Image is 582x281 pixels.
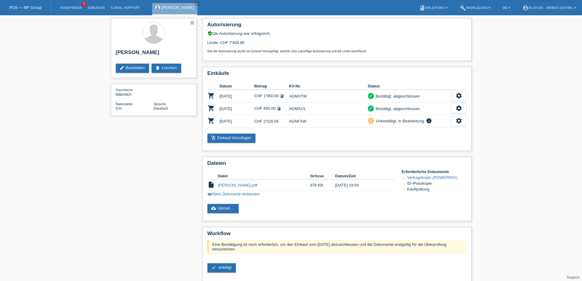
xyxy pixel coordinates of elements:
[310,172,335,180] th: Grösse
[402,169,467,174] h4: Erforderliche Dokumente
[456,92,462,99] i: settings
[207,70,467,79] h2: Einkäufe
[289,102,368,115] td: AGMXU1
[369,118,373,123] i: priority_high
[207,105,215,112] i: POSP00007680
[57,6,85,9] a: Kund*innen
[254,90,289,102] td: CHF 1'950.00
[207,22,467,31] h2: Autorisierung
[154,102,166,106] span: Sprache
[207,31,467,36] div: Die Autorisierung war erfolgreich.
[116,102,133,106] span: Nationalität
[456,117,462,124] i: settings
[500,6,513,9] a: DE ▾
[119,65,124,70] i: edit
[289,83,368,90] th: KV-Nr.
[374,105,420,112] div: Bestätigt, abgeschlossen
[457,6,494,9] a: buildWerkzeuge ▾
[419,5,425,11] i: book
[519,6,579,9] a: account_circleXLCH AG - Mömax Abtwil ▾
[280,94,284,98] i: timelapse
[456,105,462,112] i: settings
[276,106,281,111] i: timelapse
[425,118,433,124] i: info
[374,93,420,99] div: Bestätigt, abgeschlossen
[407,187,467,193] li: Kaufquittung
[82,2,86,7] span: 2
[218,172,310,180] th: Datei
[567,275,580,279] a: Support
[108,6,143,9] a: E-Mail Support
[162,5,194,10] a: [PERSON_NAME]
[116,87,154,97] div: Männlich
[207,160,467,169] h2: Dateien
[116,106,122,111] span: Schweiz
[369,94,373,98] i: check
[220,83,254,90] th: Datum
[407,175,458,180] a: Vertragskopie (POWERPAY)
[155,65,160,70] i: delete
[460,5,466,11] i: build
[218,183,258,187] a: [PERSON_NAME].pdf
[522,5,529,11] i: account_circle
[9,5,42,10] a: POS — MF Group
[196,2,199,5] i: close
[85,6,108,9] a: Einkäufe
[189,20,195,26] a: star_border
[335,172,385,180] th: Datum/Zeit
[116,50,192,59] h2: [PERSON_NAME]
[207,134,256,143] a: add_shopping_cartEinkauf hinzufügen
[189,20,195,25] i: star_border
[254,115,289,128] td: CHF 2'016.05
[254,83,289,90] th: Betrag
[289,115,368,128] td: AGNFXW
[369,106,373,110] i: check
[407,181,467,187] li: ID-/Passkopie
[207,204,239,213] a: cloud_uploadUpload ...
[368,83,451,90] th: Status
[207,231,467,240] h2: Workflow
[207,31,212,36] i: verified_user
[211,206,216,211] i: cloud_upload
[207,50,467,53] p: Seit der Autorisierung wurde ein Einkauf hinzugefügt, welcher eine zukünftige Autorisierung und d...
[207,192,260,196] a: visibilityÄltere Dokumente einblenden
[289,90,368,102] td: AGMXTW
[207,117,215,124] i: POSP00026155
[254,102,289,115] td: CHF 850.00
[374,118,424,124] div: Unbestätigt, in Bearbeitung
[220,115,254,128] td: [DATE]
[154,106,168,111] span: Deutsch
[207,263,236,272] a: check erledigt
[218,265,232,270] span: erledigt
[207,240,467,254] div: Eine Bestätigung ist noch erforderlich, um den Einkauf vom [DATE] abzuschliessen und die Dokument...
[220,90,254,102] td: [DATE]
[152,64,181,73] a: deleteLöschen
[116,64,149,73] a: editBearbeiten
[211,135,216,140] i: add_shopping_cart
[207,36,467,53] div: Limite: CHF 7'400.85
[116,88,133,92] span: Geschlecht
[416,6,451,9] a: bookAnleitung ▾
[207,92,215,99] i: POSP00007678
[310,180,335,191] td: 978 KB
[220,102,254,115] td: [DATE]
[207,192,212,196] i: visibility
[195,2,199,6] a: close
[211,265,216,270] i: check
[207,181,215,188] i: insert_drive_file
[335,180,385,191] td: [DATE] 19:04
